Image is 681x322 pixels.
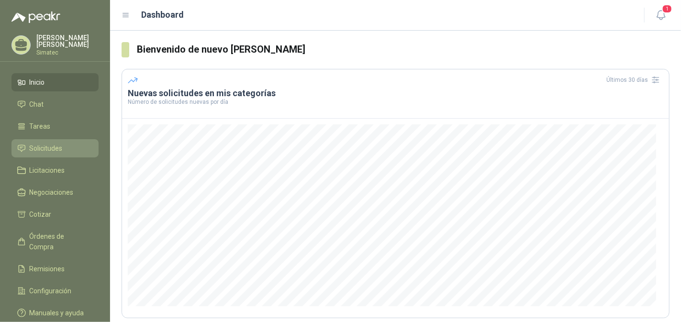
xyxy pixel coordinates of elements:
[30,264,65,274] span: Remisiones
[30,286,72,296] span: Configuración
[36,34,99,48] p: [PERSON_NAME] [PERSON_NAME]
[11,95,99,113] a: Chat
[30,121,51,132] span: Tareas
[11,11,60,23] img: Logo peakr
[662,4,672,13] span: 1
[11,73,99,91] a: Inicio
[11,205,99,223] a: Cotizar
[128,88,663,99] h3: Nuevas solicitudes en mis categorías
[652,7,670,24] button: 1
[137,42,670,57] h3: Bienvenido de nuevo [PERSON_NAME]
[11,117,99,135] a: Tareas
[30,143,63,154] span: Solicitudes
[606,72,663,88] div: Últimos 30 días
[11,227,99,256] a: Órdenes de Compra
[30,209,52,220] span: Cotizar
[30,308,84,318] span: Manuales y ayuda
[36,50,99,56] p: Simatec
[11,183,99,201] a: Negociaciones
[11,139,99,157] a: Solicitudes
[30,231,89,252] span: Órdenes de Compra
[30,77,45,88] span: Inicio
[11,304,99,322] a: Manuales y ayuda
[11,161,99,179] a: Licitaciones
[128,99,663,105] p: Número de solicitudes nuevas por día
[30,99,44,110] span: Chat
[11,282,99,300] a: Configuración
[11,260,99,278] a: Remisiones
[30,187,74,198] span: Negociaciones
[142,8,184,22] h1: Dashboard
[30,165,65,176] span: Licitaciones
